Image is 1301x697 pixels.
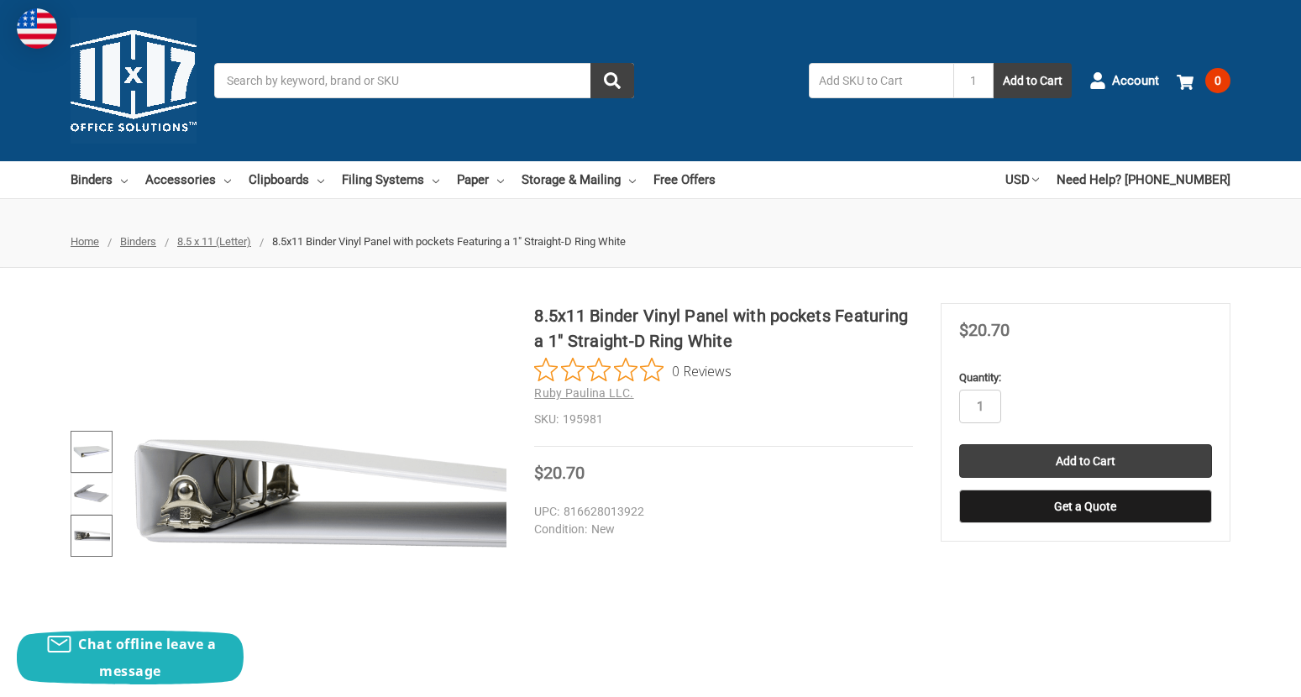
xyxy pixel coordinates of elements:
a: Filing Systems [342,161,439,198]
button: Add to Cart [994,63,1072,98]
dt: SKU: [534,411,559,428]
span: $20.70 [959,320,1010,340]
dd: 195981 [534,411,912,428]
a: Need Help? [PHONE_NUMBER] [1057,161,1230,198]
dd: New [534,521,905,538]
h1: 8.5x11 Binder Vinyl Panel with pockets Featuring a 1" Straight-D Ring White [534,303,912,354]
dd: 816628013922 [534,503,905,521]
a: Paper [457,161,504,198]
a: Home [71,235,99,248]
dt: UPC: [534,503,559,521]
span: 8.5x11 Binder Vinyl Panel with pockets Featuring a 1" Straight-D Ring White [272,235,626,248]
img: 8.5x11 Binder Vinyl Panel with pockets Featuring a 1" Straight-D Ring White [73,433,110,470]
a: Ruby Paulina LLC. [534,386,633,400]
button: Chat offline leave a message [17,631,244,684]
a: Account [1089,59,1159,102]
span: 0 [1205,68,1230,93]
span: Account [1112,71,1159,91]
a: Storage & Mailing [522,161,636,198]
img: 8.5x11 Binder Vinyl Panel with pockets Featuring a 1" Straight-D Ring White [73,475,110,512]
label: Quantity: [959,369,1212,386]
a: 0 [1177,59,1230,102]
button: Get a Quote [959,490,1212,523]
button: Rated 0 out of 5 stars from 0 reviews. Jump to reviews. [534,358,732,383]
span: $20.70 [534,463,585,483]
dt: Condition: [534,521,587,538]
img: duty and tax information for United States [17,8,57,49]
a: Free Offers [653,161,716,198]
img: 11x17.com [71,18,197,144]
input: Add SKU to Cart [809,63,953,98]
img: 8.5x11 Binder Vinyl Panel with pockets Featuring a 1" Straight-D Ring White [126,303,506,684]
a: Binders [120,235,156,248]
a: USD [1005,161,1039,198]
input: Add to Cart [959,444,1212,478]
a: 8.5 x 11 (Letter) [177,235,251,248]
a: Binders [71,161,128,198]
span: 0 Reviews [672,358,732,383]
a: Clipboards [249,161,324,198]
input: Search by keyword, brand or SKU [214,63,634,98]
span: Chat offline leave a message [78,635,216,680]
a: Accessories [145,161,231,198]
img: 8.5x11 Binder - Vinyl - Black (195911) [73,517,110,554]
